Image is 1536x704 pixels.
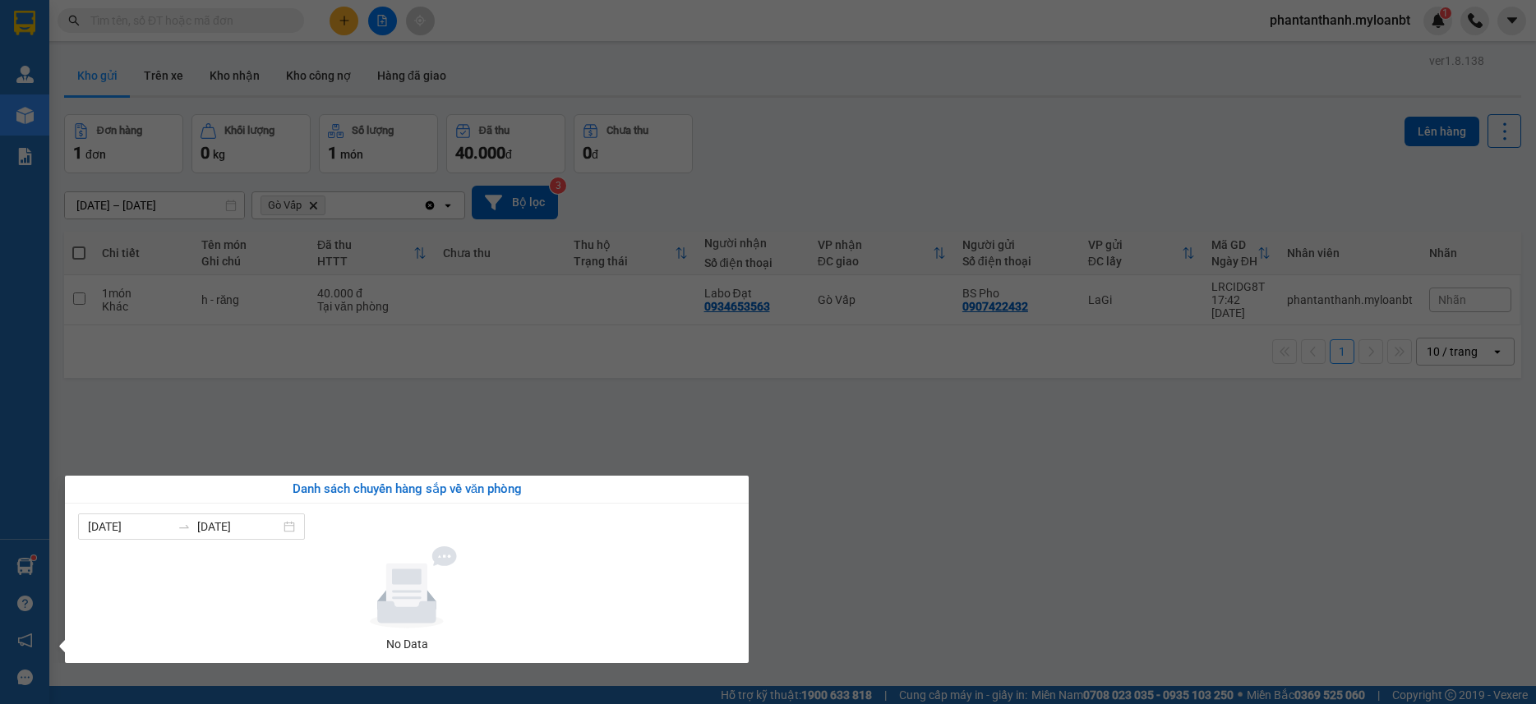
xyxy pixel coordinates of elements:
[78,480,736,499] div: Danh sách chuyến hàng sắp về văn phòng
[197,518,280,536] input: Đến ngày
[178,520,191,533] span: swap-right
[88,518,171,536] input: Từ ngày
[85,635,729,653] div: No Data
[178,520,191,533] span: to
